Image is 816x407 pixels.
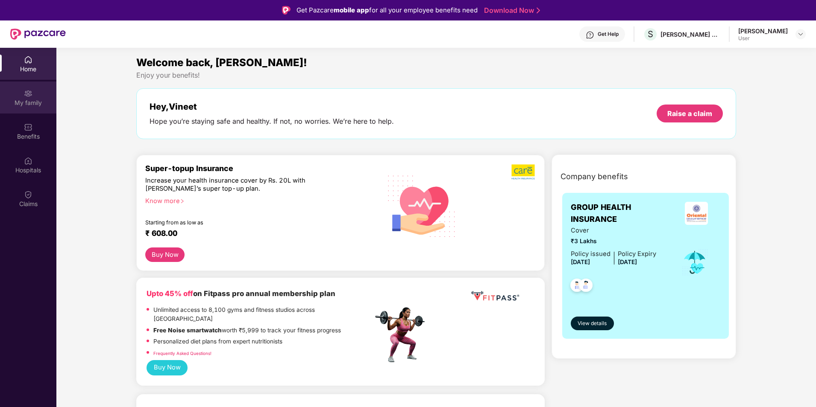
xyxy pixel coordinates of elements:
[618,249,656,259] div: Policy Expiry
[575,276,596,297] img: svg+xml;base64,PHN2ZyB4bWxucz0iaHR0cDovL3d3dy53My5vcmcvMjAwMC9zdmciIHdpZHRoPSI0OC45NDMiIGhlaWdodD...
[511,164,536,180] img: b5dec4f62d2307b9de63beb79f102df3.png
[571,249,611,259] div: Policy issued
[797,31,804,38] img: svg+xml;base64,PHN2ZyBpZD0iRHJvcGRvd24tMzJ4MzIiIHhtbG5zPSJodHRwOi8vd3d3LnczLm9yZy8yMDAwL3N2ZyIgd2...
[660,30,720,38] div: [PERSON_NAME] CONSULTANTS P LTD
[571,259,590,265] span: [DATE]
[618,259,637,265] span: [DATE]
[145,164,373,173] div: Super-topup Insurance
[145,177,336,193] div: Increase your health insurance cover by Rs. 20L with [PERSON_NAME]’s super top-up plan.
[180,199,185,203] span: right
[648,29,653,39] span: S
[561,171,628,183] span: Company benefits
[598,31,619,38] div: Get Help
[24,89,32,98] img: svg+xml;base64,PHN2ZyB3aWR0aD0iMjAiIGhlaWdodD0iMjAiIHZpZXdCb3g9IjAgMCAyMCAyMCIgZmlsbD0ibm9uZSIgeG...
[153,327,222,334] strong: Free Noise smartwatch
[334,6,369,14] strong: mobile app
[381,164,463,247] img: svg+xml;base64,PHN2ZyB4bWxucz0iaHR0cDovL3d3dy53My5vcmcvMjAwMC9zdmciIHhtbG5zOnhsaW5rPSJodHRwOi8vd3...
[153,305,373,324] p: Unlimited access to 8,100 gyms and fitness studios across [GEOGRAPHIC_DATA]
[24,157,32,165] img: svg+xml;base64,PHN2ZyBpZD0iSG9zcGl0YWxzIiB4bWxucz0iaHR0cDovL3d3dy53My5vcmcvMjAwMC9zdmciIHdpZHRoPS...
[10,29,66,40] img: New Pazcare Logo
[145,197,368,203] div: Know more
[136,71,736,80] div: Enjoy your benefits!
[373,305,432,365] img: fpp.png
[567,276,587,297] img: svg+xml;base64,PHN2ZyB4bWxucz0iaHR0cDovL3d3dy53My5vcmcvMjAwMC9zdmciIHdpZHRoPSI0OC45NDMiIGhlaWdodD...
[681,248,709,276] img: icon
[153,337,282,346] p: Personalized diet plans from expert nutritionists
[571,226,656,235] span: Cover
[484,6,537,15] a: Download Now
[150,117,394,126] div: Hope you’re staying safe and healthy. If not, no worries. We’re here to help.
[145,247,185,262] button: Buy Now
[147,289,193,298] b: Upto 45% off
[24,123,32,131] img: svg+xml;base64,PHN2ZyBpZD0iQmVuZWZpdHMiIHhtbG5zPSJodHRwOi8vd3d3LnczLm9yZy8yMDAwL3N2ZyIgd2lkdGg9Ij...
[537,6,540,15] img: Stroke
[145,229,364,239] div: ₹ 608.00
[24,190,32,199] img: svg+xml;base64,PHN2ZyBpZD0iQ2xhaW0iIHhtbG5zPSJodHRwOi8vd3d3LnczLm9yZy8yMDAwL3N2ZyIgd2lkdGg9IjIwIi...
[738,27,788,35] div: [PERSON_NAME]
[147,360,188,376] button: Buy Now
[571,201,672,226] span: GROUP HEALTH INSURANCE
[571,317,614,330] button: View details
[24,55,32,64] img: svg+xml;base64,PHN2ZyBpZD0iSG9tZSIgeG1sbnM9Imh0dHA6Ly93d3cudzMub3JnLzIwMDAvc3ZnIiB3aWR0aD0iMjAiIG...
[296,5,478,15] div: Get Pazcare for all your employee benefits need
[150,102,394,112] div: Hey, Vineet
[586,31,594,39] img: svg+xml;base64,PHN2ZyBpZD0iSGVscC0zMngzMiIgeG1sbnM9Imh0dHA6Ly93d3cudzMub3JnLzIwMDAvc3ZnIiB3aWR0aD...
[470,288,521,304] img: fppp.png
[136,56,307,69] span: Welcome back, [PERSON_NAME]!
[685,202,708,225] img: insurerLogo
[153,351,211,356] a: Frequently Asked Questions!
[145,219,337,225] div: Starting from as low as
[282,6,291,15] img: Logo
[738,35,788,42] div: User
[571,237,656,246] span: ₹3 Lakhs
[153,326,341,335] p: worth ₹5,999 to track your fitness progress
[667,109,712,118] div: Raise a claim
[578,320,607,328] span: View details
[147,289,335,298] b: on Fitpass pro annual membership plan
